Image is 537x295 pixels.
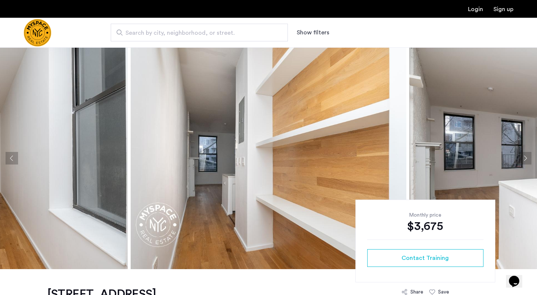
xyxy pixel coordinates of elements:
[367,219,483,234] div: $3,675
[506,265,530,288] iframe: chat widget
[24,19,51,47] img: logo
[367,249,483,267] button: button
[519,152,531,165] button: Next apartment
[125,28,267,37] span: Search by city, neighborhood, or street.
[493,6,513,12] a: Registration
[402,254,449,262] span: Contact Training
[24,19,51,47] a: Cazamio Logo
[468,6,483,12] a: Login
[111,24,288,41] input: Apartment Search
[297,28,329,37] button: Show or hide filters
[6,152,18,165] button: Previous apartment
[367,211,483,219] div: Monthly price
[131,47,406,269] img: apartment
